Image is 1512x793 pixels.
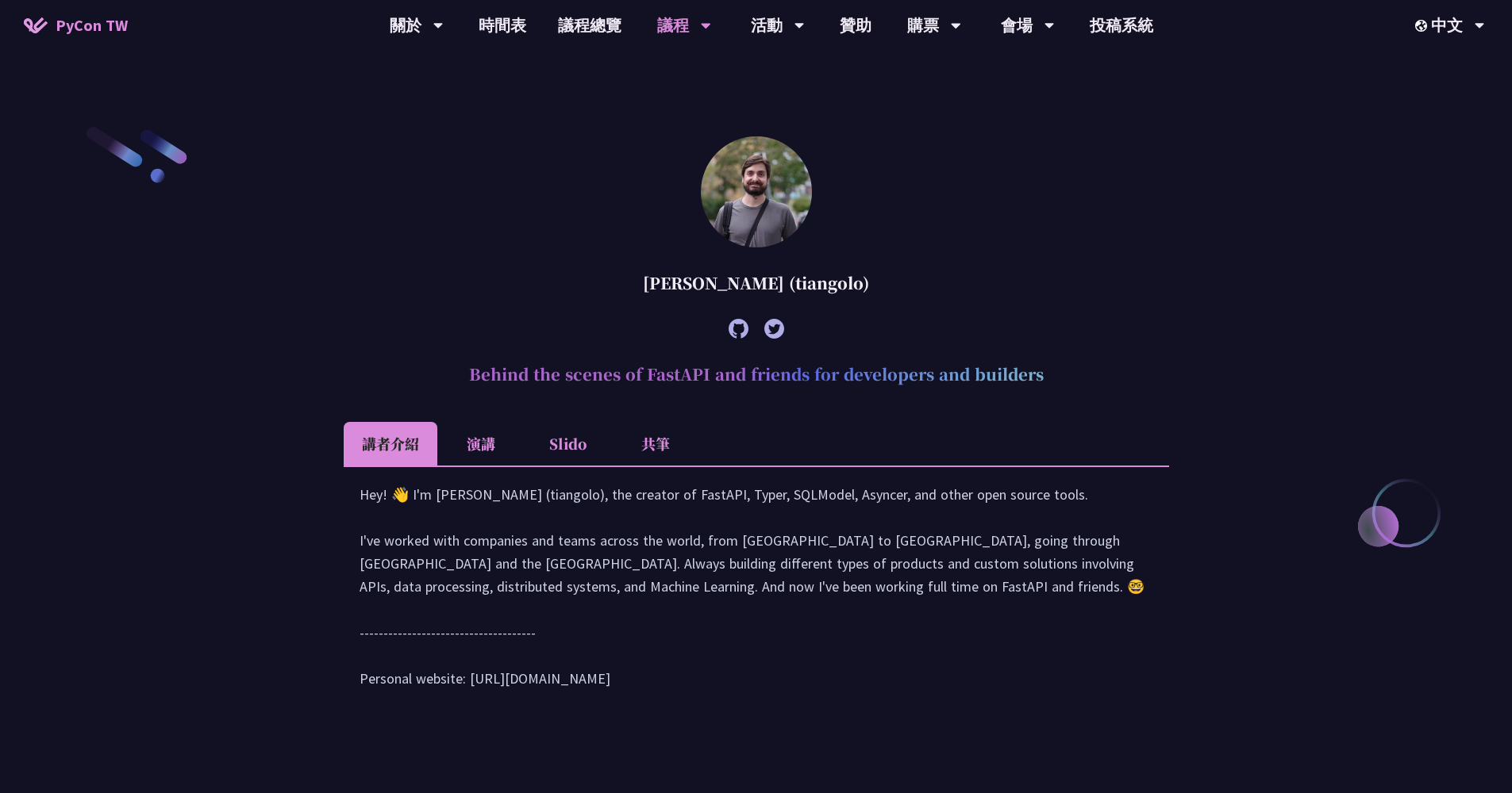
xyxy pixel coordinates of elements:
[344,422,437,465] li: 講者介紹
[437,422,525,465] li: 演講
[344,259,1169,307] div: [PERSON_NAME] (tiangolo)
[701,136,812,247] img: Sebastián Ramírez (tiangolo)
[612,422,699,465] li: 共筆
[1415,20,1431,32] img: Locale Icon
[8,6,144,45] a: PyCon TW
[344,351,1169,398] h2: Behind the scenes of FastAPI and friends for developers and builders
[360,483,1153,706] div: Hey! 👋 I'm [PERSON_NAME] (tiangolo), the creator of FastAPI, Typer, SQLModel, Asyncer, and other ...
[24,17,48,33] img: Home icon of PyCon TW 2025
[525,422,612,465] li: Slido
[56,13,128,37] span: PyCon TW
